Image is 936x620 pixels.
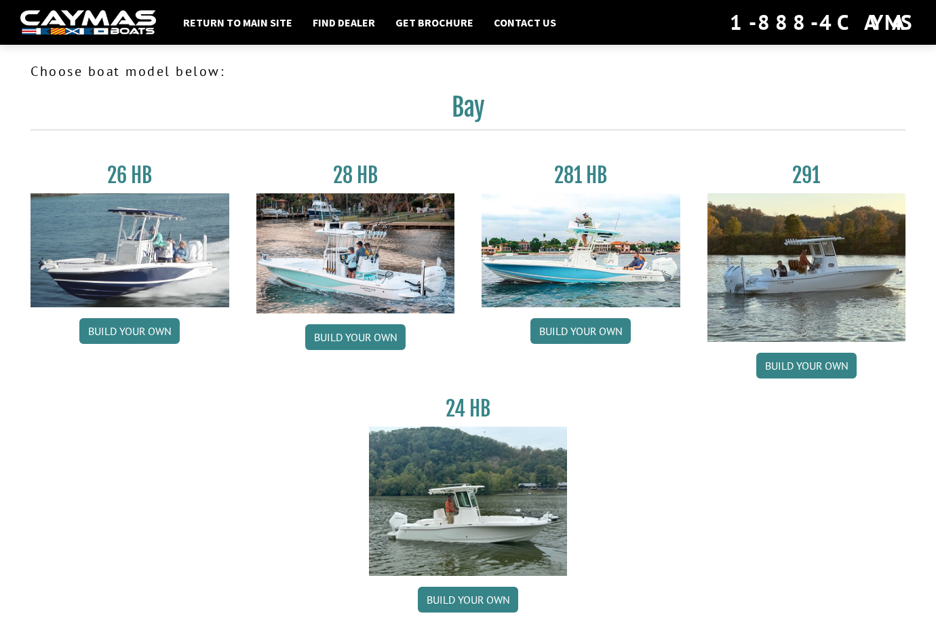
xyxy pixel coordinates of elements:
[79,318,180,344] a: Build your own
[20,10,156,35] img: white-logo-c9c8dbefe5ff5ceceb0f0178aa75bf4bb51f6bca0971e226c86eb53dfe498488.png
[730,7,916,37] div: 1-888-4CAYMAS
[256,193,455,313] img: 28_hb_thumbnail_for_caymas_connect.jpg
[418,587,518,613] a: Build your own
[31,61,905,81] p: Choose boat model below:
[707,193,906,342] img: 291_Thumbnail.jpg
[389,14,480,31] a: Get Brochure
[176,14,299,31] a: Return to main site
[256,163,455,188] h3: 28 HB
[707,163,906,188] h3: 291
[31,193,229,307] img: 26_new_photo_resized.jpg
[756,353,857,379] a: Build your own
[305,324,406,350] a: Build your own
[306,14,382,31] a: Find Dealer
[487,14,563,31] a: Contact Us
[530,318,631,344] a: Build your own
[482,163,680,188] h3: 281 HB
[31,163,229,188] h3: 26 HB
[31,92,905,130] h2: Bay
[369,427,568,575] img: 24_HB_thumbnail.jpg
[369,396,568,421] h3: 24 HB
[482,193,680,307] img: 28-hb-twin.jpg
